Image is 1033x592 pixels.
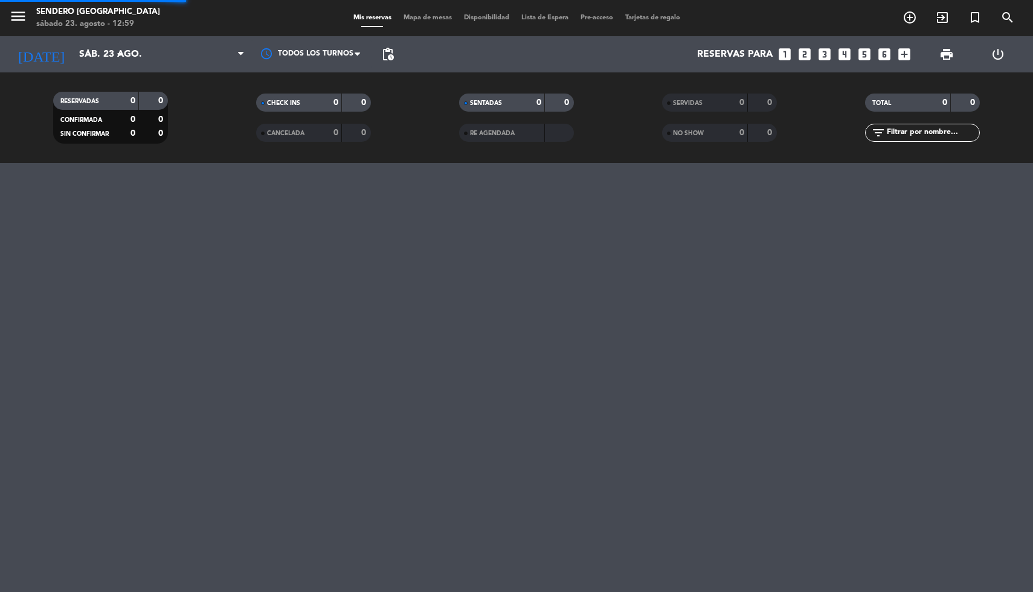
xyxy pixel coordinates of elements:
[903,10,917,25] i: add_circle_outline
[158,97,166,105] strong: 0
[767,98,774,107] strong: 0
[886,126,979,139] input: Filtrar por nombre...
[60,98,99,104] span: RESERVADAS
[872,100,891,106] span: TOTAL
[381,47,395,62] span: pending_actions
[267,100,300,106] span: CHECK INS
[564,98,571,107] strong: 0
[697,49,773,60] span: Reservas para
[739,129,744,137] strong: 0
[877,46,892,62] i: looks_6
[158,129,166,138] strong: 0
[837,46,852,62] i: looks_4
[60,131,109,137] span: SIN CONFIRMAR
[397,14,458,21] span: Mapa de mesas
[158,115,166,124] strong: 0
[333,98,338,107] strong: 0
[536,98,541,107] strong: 0
[9,7,27,30] button: menu
[1000,10,1015,25] i: search
[267,130,304,136] span: CANCELADA
[739,98,744,107] strong: 0
[9,7,27,25] i: menu
[36,6,160,18] div: Sendero [GEOGRAPHIC_DATA]
[333,129,338,137] strong: 0
[361,129,368,137] strong: 0
[470,130,515,136] span: RE AGENDADA
[574,14,619,21] span: Pre-acceso
[973,36,1025,72] div: LOG OUT
[939,47,954,62] span: print
[767,129,774,137] strong: 0
[970,98,977,107] strong: 0
[9,41,73,68] i: [DATE]
[112,47,127,62] i: arrow_drop_down
[130,129,135,138] strong: 0
[515,14,574,21] span: Lista de Espera
[130,97,135,105] strong: 0
[673,100,703,106] span: SERVIDAS
[347,14,397,21] span: Mis reservas
[130,115,135,124] strong: 0
[991,47,1005,62] i: power_settings_new
[361,98,368,107] strong: 0
[935,10,950,25] i: exit_to_app
[968,10,982,25] i: turned_in_not
[942,98,947,107] strong: 0
[871,126,886,140] i: filter_list
[619,14,686,21] span: Tarjetas de regalo
[673,130,704,136] span: NO SHOW
[797,46,813,62] i: looks_two
[857,46,872,62] i: looks_5
[470,100,502,106] span: SENTADAS
[60,117,102,123] span: CONFIRMADA
[817,46,832,62] i: looks_3
[896,46,912,62] i: add_box
[36,18,160,30] div: sábado 23. agosto - 12:59
[777,46,793,62] i: looks_one
[458,14,515,21] span: Disponibilidad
